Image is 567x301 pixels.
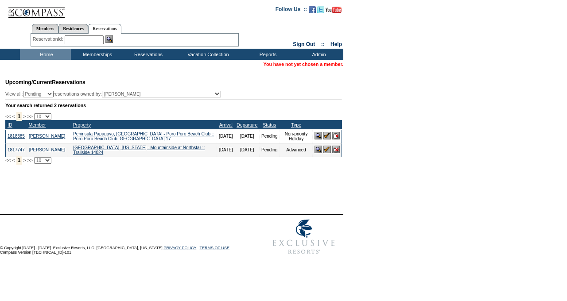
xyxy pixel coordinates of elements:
[323,146,331,153] img: Confirm Reservation
[264,215,343,259] img: Exclusive Resorts
[321,41,325,47] span: ::
[280,129,313,143] td: Non-priority Holiday
[291,122,301,127] a: Type
[28,122,46,127] a: Member
[88,24,121,34] a: Reservations
[264,62,343,67] span: You have not yet chosen a member.
[5,91,225,97] div: View all: reservations owned by:
[332,146,340,153] img: Cancel Reservation
[235,129,259,143] td: [DATE]
[8,147,25,152] a: 1817747
[326,9,342,14] a: Subscribe to our YouTube Channel
[16,156,22,165] span: 1
[163,246,196,250] a: PRIVACY POLICY
[326,7,342,13] img: Subscribe to our YouTube Channel
[12,114,15,119] span: <
[235,143,259,157] td: [DATE]
[237,122,257,127] a: Departure
[32,24,59,33] a: Members
[27,158,32,163] span: >>
[280,143,313,157] td: Advanced
[263,122,276,127] a: Status
[23,114,26,119] span: >
[8,122,12,127] a: ID
[309,9,316,14] a: Become our fan on Facebook
[332,132,340,139] img: Cancel Reservation
[5,114,11,119] span: <<
[8,134,25,139] a: 1818385
[5,79,85,85] span: Reservations
[33,35,65,43] div: ReservationId:
[5,103,342,108] div: Your search returned 2 reservations
[317,9,324,14] a: Follow us on Twitter
[173,49,241,60] td: Vacation Collection
[315,146,322,153] img: View Reservation
[219,122,233,127] a: Arrival
[27,114,32,119] span: >>
[71,49,122,60] td: Memberships
[20,49,71,60] td: Home
[241,49,292,60] td: Reports
[122,49,173,60] td: Reservations
[200,246,230,250] a: TERMS OF USE
[317,6,324,13] img: Follow us on Twitter
[259,143,280,157] td: Pending
[323,132,331,139] img: Confirm Reservation
[309,6,316,13] img: Become our fan on Facebook
[16,112,22,121] span: 1
[73,122,91,127] a: Property
[73,131,214,141] a: Peninsula Papagayo, [GEOGRAPHIC_DATA] - Poro Poro Beach Club :: Poro Poro Beach Club [GEOGRAPHIC_...
[217,143,235,157] td: [DATE]
[29,147,65,152] a: [PERSON_NAME]
[330,41,342,47] a: Help
[276,5,307,16] td: Follow Us ::
[5,158,11,163] span: <<
[58,24,88,33] a: Residences
[315,132,322,139] img: View Reservation
[259,129,280,143] td: Pending
[29,134,65,139] a: [PERSON_NAME]
[292,49,343,60] td: Admin
[12,158,15,163] span: <
[73,145,205,155] a: [GEOGRAPHIC_DATA], [US_STATE] - Mountainside at Northstar :: Trailside 14024
[217,129,235,143] td: [DATE]
[5,79,52,85] span: Upcoming/Current
[23,158,26,163] span: >
[105,35,113,43] img: Reservation Search
[293,41,315,47] a: Sign Out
